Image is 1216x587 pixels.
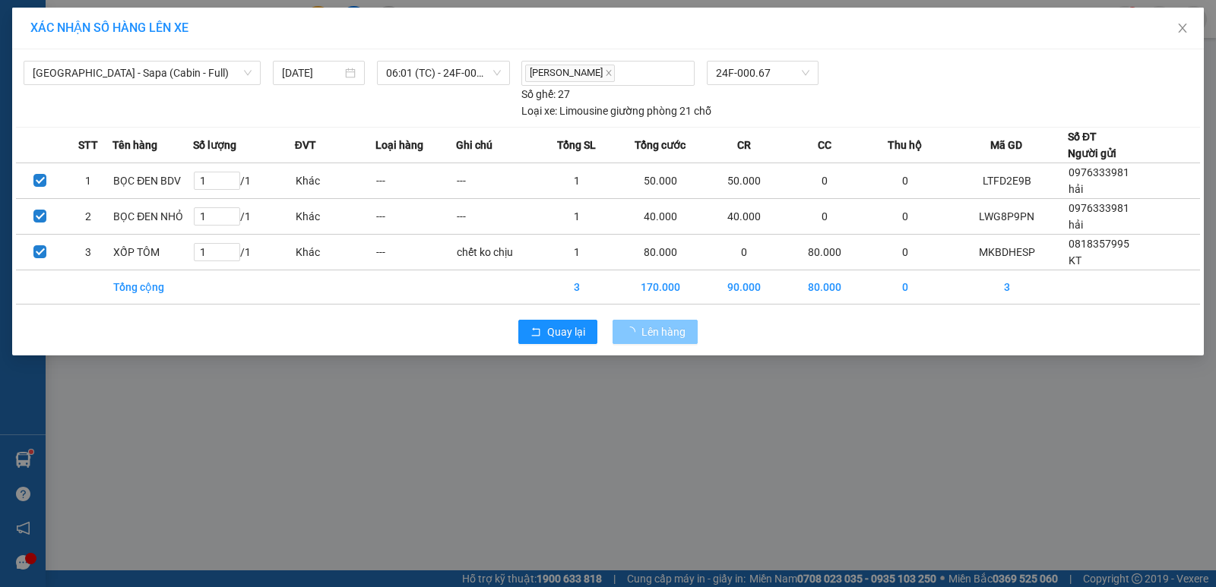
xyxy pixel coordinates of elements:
td: --- [375,234,456,270]
span: XÁC NHẬN SỐ HÀNG LÊN XE [30,21,188,35]
td: 40.000 [704,198,784,234]
b: Sao Việt [92,36,185,61]
span: Loại hàng [375,137,423,153]
td: 80.000 [784,234,865,270]
span: Loại xe: [521,103,557,119]
td: 90.000 [704,270,784,304]
input: 15/08/2025 [282,65,342,81]
h2: MKBDHESP [8,88,122,113]
img: logo.jpg [8,12,84,88]
span: rollback [530,327,541,339]
td: 1 [537,198,617,234]
td: XỐP TÔM [112,234,193,270]
td: Khác [295,198,375,234]
span: Mã GD [990,137,1022,153]
td: Khác [295,163,375,198]
button: rollbackQuay lại [518,320,597,344]
td: --- [375,163,456,198]
div: 27 [521,86,570,103]
td: 0 [784,198,865,234]
td: Khác [295,234,375,270]
span: CC [818,137,831,153]
span: loading [625,327,641,337]
td: 2 [65,198,113,234]
span: Thu hộ [888,137,922,153]
h2: VP Nhận: VP Hàng LC [80,88,367,184]
span: Số ghế: [521,86,556,103]
span: hải [1069,219,1083,231]
b: [DOMAIN_NAME] [203,12,367,37]
td: chết ko chịu [456,234,537,270]
span: STT [78,137,98,153]
span: 0976333981 [1069,166,1129,178]
span: 0976333981 [1069,202,1129,214]
td: --- [456,163,537,198]
td: 0 [784,163,865,198]
td: LTFD2E9B [945,163,1068,198]
span: Quay lại [547,323,585,340]
div: Limousine giường phòng 21 chỗ [521,103,711,119]
span: 24F-000.67 [716,62,809,84]
span: [PERSON_NAME] [525,65,615,82]
td: 50.000 [704,163,784,198]
td: 80.000 [784,270,865,304]
td: 0 [865,270,945,304]
span: CR [737,137,751,153]
button: Close [1161,8,1204,50]
td: Tổng cộng [112,270,193,304]
span: Tổng SL [557,137,596,153]
td: 0 [865,234,945,270]
span: Hà Nội - Sapa (Cabin - Full) [33,62,252,84]
span: Tổng cước [635,137,686,153]
div: Số ĐT Người gửi [1068,128,1116,162]
td: 50.000 [617,163,704,198]
td: / 1 [193,163,295,198]
td: / 1 [193,198,295,234]
span: hải [1069,183,1083,195]
span: KT [1069,254,1081,267]
td: 0 [865,198,945,234]
span: Ghi chú [456,137,492,153]
td: 170.000 [617,270,704,304]
td: LWG8P9PN [945,198,1068,234]
td: 3 [537,270,617,304]
td: 1 [537,163,617,198]
span: close [605,69,613,77]
td: --- [456,198,537,234]
td: BỌC ĐEN BDV [112,163,193,198]
span: Số lượng [193,137,236,153]
span: 06:01 (TC) - 24F-000.67 [386,62,501,84]
td: MKBDHESP [945,234,1068,270]
span: Lên hàng [641,323,686,340]
span: 0818357995 [1069,238,1129,250]
td: 40.000 [617,198,704,234]
td: --- [375,198,456,234]
td: / 1 [193,234,295,270]
td: 3 [945,270,1068,304]
span: ĐVT [295,137,316,153]
span: close [1176,22,1189,34]
td: 0 [704,234,784,270]
td: BỌC ĐEN NHỎ [112,198,193,234]
td: 1 [537,234,617,270]
td: 80.000 [617,234,704,270]
td: 0 [865,163,945,198]
button: Lên hàng [613,320,698,344]
td: 1 [65,163,113,198]
td: 3 [65,234,113,270]
span: Tên hàng [112,137,157,153]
